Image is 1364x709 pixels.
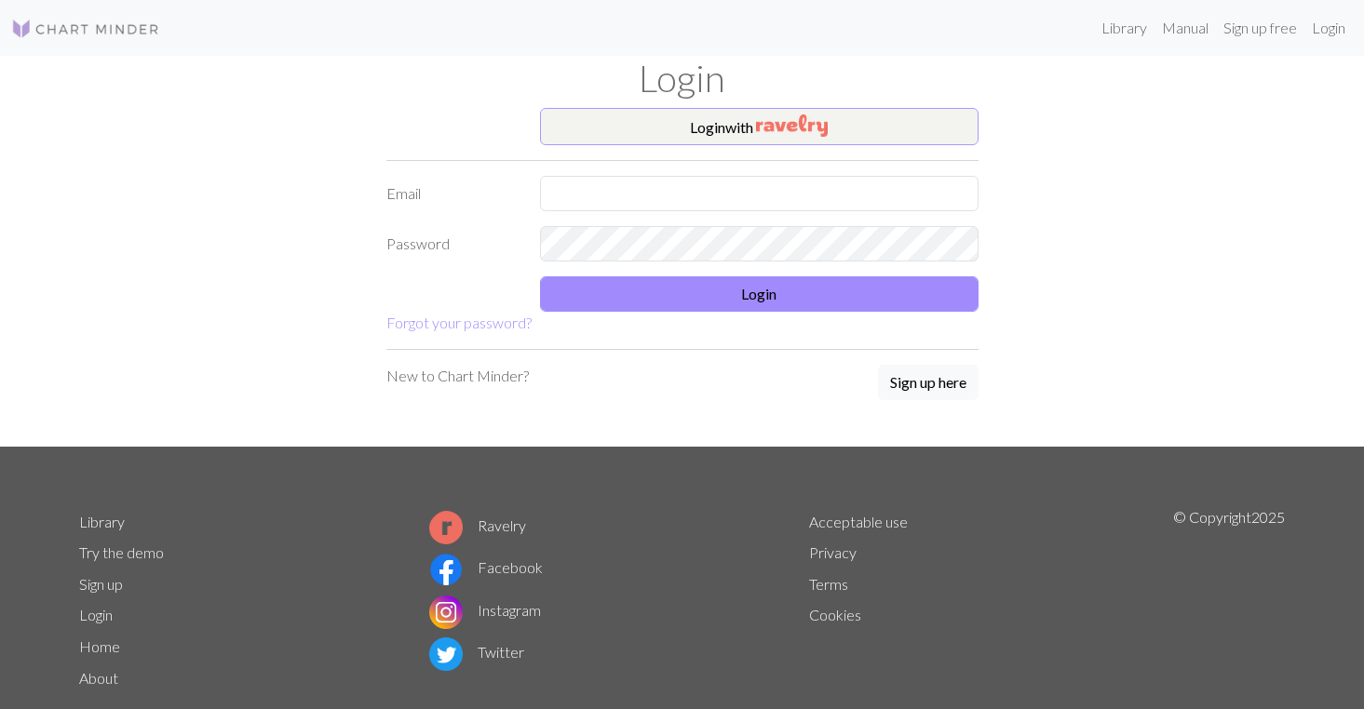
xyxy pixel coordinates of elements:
[79,513,125,530] a: Library
[429,595,463,629] img: Instagram logo
[540,276,979,312] button: Login
[386,314,532,331] a: Forgot your password?
[429,511,463,544] img: Ravelry logo
[375,176,529,211] label: Email
[809,513,908,530] a: Acceptable use
[1216,9,1304,47] a: Sign up free
[79,575,123,593] a: Sign up
[68,56,1297,100] h1: Login
[429,643,524,661] a: Twitter
[429,516,526,534] a: Ravelry
[809,606,861,623] a: Cookies
[386,365,529,387] p: New to Chart Minder?
[1155,9,1216,47] a: Manual
[1304,9,1353,47] a: Login
[878,365,979,402] a: Sign up here
[429,637,463,671] img: Twitter logo
[79,606,113,623] a: Login
[878,365,979,400] button: Sign up here
[756,114,828,137] img: Ravelry
[1094,9,1155,47] a: Library
[540,108,979,145] button: Loginwith
[429,553,463,586] img: Facebook logo
[809,543,857,561] a: Privacy
[1173,506,1285,694] p: © Copyright 2025
[11,18,160,40] img: Logo
[79,543,164,561] a: Try the demo
[429,601,541,619] a: Instagram
[429,558,543,576] a: Facebook
[79,669,118,687] a: About
[375,226,529,261] label: Password
[809,575,848,593] a: Terms
[79,637,120,655] a: Home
